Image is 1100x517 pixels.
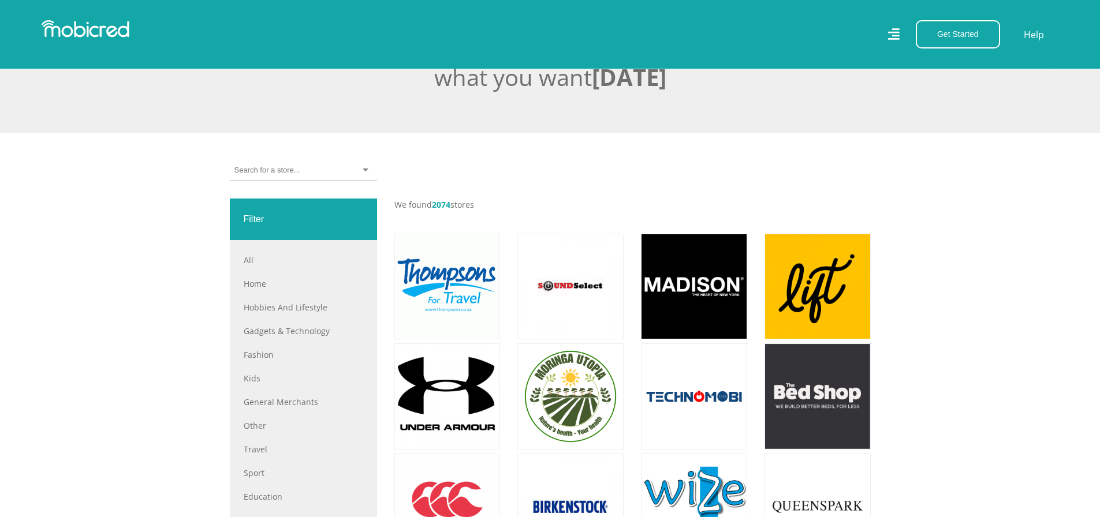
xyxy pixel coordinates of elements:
[244,467,363,479] a: Sport
[1023,27,1045,42] a: Help
[42,20,129,38] img: Mobicred
[244,325,363,337] a: Gadgets & Technology
[432,199,450,210] span: 2074
[394,198,871,211] p: We found stores
[244,419,363,432] a: Other
[916,20,1000,48] button: Get Started
[230,198,377,240] div: Filter
[244,254,363,266] a: All
[244,490,363,503] a: Education
[244,301,363,313] a: Hobbies and Lifestyle
[244,396,363,408] a: General Merchants
[244,278,363,290] a: Home
[234,165,300,175] input: Search for a store...
[244,443,363,455] a: Travel
[244,349,363,361] a: Fashion
[244,372,363,384] a: Kids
